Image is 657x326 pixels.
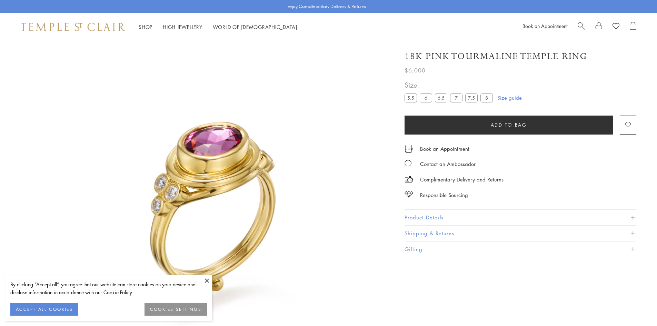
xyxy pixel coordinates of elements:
[288,3,366,10] p: Enjoy Complimentary Delivery & Returns
[405,191,413,198] img: icon_sourcing.svg
[10,303,78,316] button: ACCEPT ALL COOKIES
[10,280,207,296] div: By clicking “Accept all”, you agree that our website can store cookies on your device and disclos...
[405,210,636,225] button: Product Details
[405,50,587,62] h1: 18K Pink Tourmaline Temple Ring
[21,23,125,31] img: Temple St. Clair
[420,145,469,152] a: Book an Appointment
[405,241,636,257] button: Gifting
[139,23,152,30] a: ShopShop
[465,93,478,102] label: 7.5
[630,22,636,32] a: Open Shopping Bag
[139,23,297,31] nav: Main navigation
[613,22,619,32] a: View Wishlist
[405,66,426,75] span: $6,000
[405,116,613,135] button: Add to bag
[405,93,417,102] label: 5.5
[435,93,447,102] label: 6.5
[450,93,462,102] label: 7
[420,175,504,184] p: Complimentary Delivery and Returns
[578,22,585,32] a: Search
[163,23,202,30] a: High JewelleryHigh Jewellery
[145,303,207,316] button: COOKIES SETTINGS
[405,145,413,153] img: icon_appointment.svg
[522,22,567,29] a: Book an Appointment
[420,160,476,168] div: Contact an Ambassador
[420,191,468,199] div: Responsible Sourcing
[491,121,527,129] span: Add to bag
[480,93,493,102] label: 8
[497,94,522,101] a: Size guide
[623,294,650,319] iframe: Gorgias live chat messenger
[405,175,413,184] img: icon_delivery.svg
[405,160,411,167] img: MessageIcon-01_2.svg
[420,93,432,102] label: 6
[405,226,636,241] button: Shipping & Returns
[213,23,297,30] a: World of [DEMOGRAPHIC_DATA]World of [DEMOGRAPHIC_DATA]
[405,79,496,91] span: Size:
